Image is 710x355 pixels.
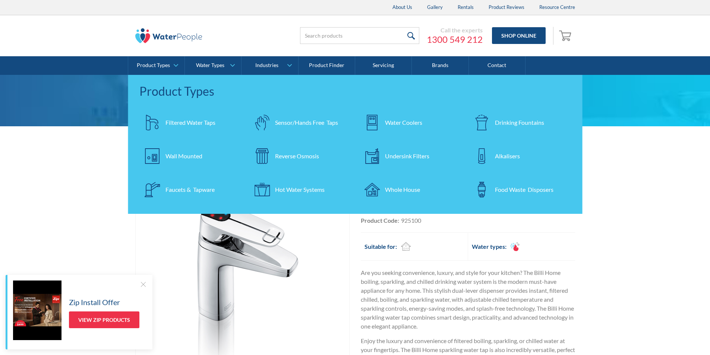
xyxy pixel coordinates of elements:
[365,242,397,251] h2: Suitable for:
[165,152,202,161] div: Wall Mounted
[469,110,571,136] a: Drinking Fountains
[427,26,483,34] div: Call the experts
[635,318,710,355] iframe: podium webchat widget bubble
[469,56,526,75] a: Contact
[139,143,242,169] a: Wall Mounted
[242,56,298,75] a: Industries
[128,56,184,75] a: Product Types
[255,62,278,69] div: Industries
[249,143,351,169] a: Reverse Osmosis
[385,185,420,194] div: Whole House
[495,118,544,127] div: Drinking Fountains
[139,177,242,203] a: Faucets & Tapware
[275,185,325,194] div: Hot Water Systems
[355,56,412,75] a: Servicing
[249,110,351,136] a: Sensor/Hands Free Taps
[359,143,461,169] a: Undersink Filters
[135,28,202,43] img: The Water People
[359,177,461,203] a: Whole House
[559,29,573,41] img: shopping cart
[361,268,575,331] p: Are you seeking convenience, luxury, and style for your kitchen? The Billi Home boiling, sparklin...
[13,280,61,340] img: Zip Install Offer
[359,110,461,136] a: Water Coolers
[139,110,242,136] a: Filtered Water Taps
[275,152,319,161] div: Reverse Osmosis
[165,118,215,127] div: Filtered Water Taps
[469,177,571,203] a: Food Waste Disposers
[472,242,507,251] h2: Water types:
[196,62,224,69] div: Water Types
[137,62,170,69] div: Product Types
[557,27,575,45] a: Open empty cart
[249,177,351,203] a: Hot Water Systems
[128,75,583,214] nav: Product Types
[275,118,338,127] div: Sensor/Hands Free Taps
[492,27,546,44] a: Shop Online
[495,185,553,194] div: Food Waste Disposers
[583,238,710,327] iframe: podium webchat widget prompt
[412,56,468,75] a: Brands
[401,216,421,225] div: 925100
[385,152,429,161] div: Undersink Filters
[165,185,215,194] div: Faucets & Tapware
[495,152,520,161] div: Alkalisers
[185,56,241,75] a: Water Types
[427,34,483,45] a: 1300 549 212
[385,118,422,127] div: Water Coolers
[69,311,139,328] a: View Zip Products
[69,297,120,308] h5: Zip Install Offer
[139,82,571,100] div: Product Types
[300,27,419,44] input: Search products
[469,143,571,169] a: Alkalisers
[299,56,355,75] a: Product Finder
[361,217,399,224] strong: Product Code:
